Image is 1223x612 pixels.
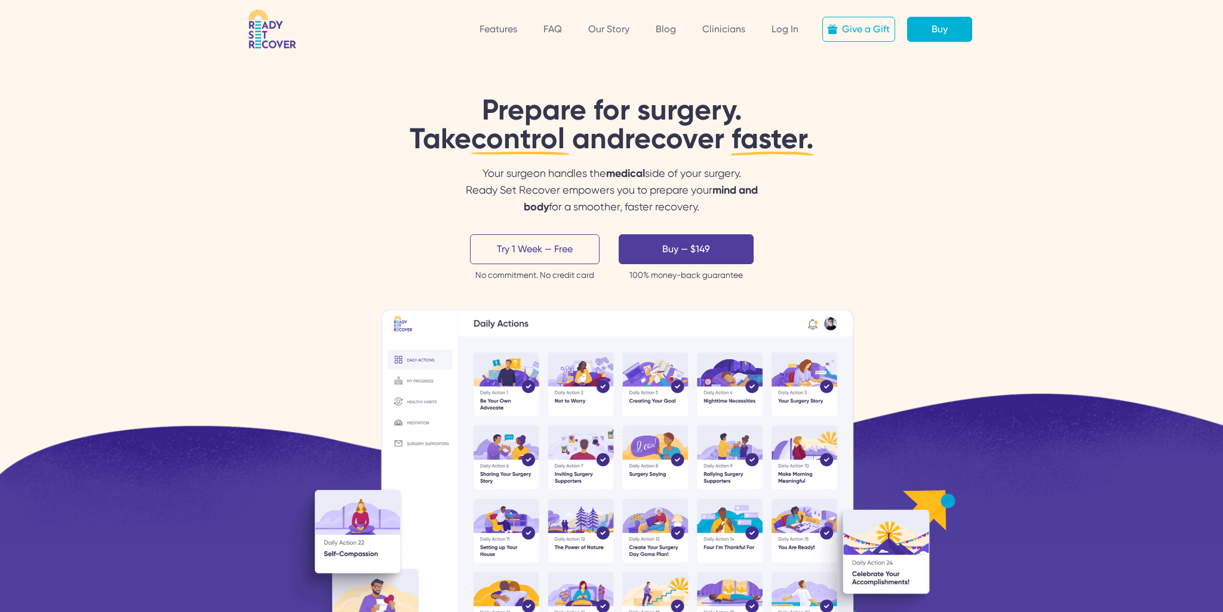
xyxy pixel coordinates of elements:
[822,17,895,42] a: Give a Gift
[702,23,745,35] a: Clinicians
[471,121,572,156] span: control
[629,269,743,281] div: 100% money-back guarantee
[410,96,814,153] h1: Prepare for surgery.
[606,167,645,180] span: medical
[471,151,571,156] img: Line1
[450,182,773,215] div: Ready Set Recover empowers you to prepare your for a smoother, faster recovery.
[842,22,890,36] div: Give a Gift
[730,147,816,161] img: Line2
[588,23,629,35] a: Our Story
[543,23,562,35] a: FAQ
[907,17,972,42] a: Buy
[619,234,754,264] a: Buy — $149
[475,269,594,281] div: No commitment. No credit card
[470,234,600,264] a: Try 1 Week — Free
[772,23,798,35] a: Log In
[656,23,676,35] a: Blog
[410,124,814,153] div: Take and
[932,22,948,36] div: Buy
[480,23,517,35] a: Features
[625,121,814,156] span: recover faster.
[450,165,773,215] div: Your surgeon handles the side of your surgery.
[248,10,296,49] img: RSR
